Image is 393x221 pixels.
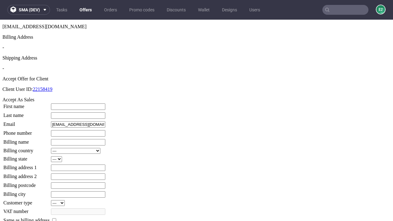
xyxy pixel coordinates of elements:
[3,171,50,178] td: Billing city
[163,5,189,15] a: Discounts
[19,8,40,12] span: sma (dev)
[7,5,50,15] button: sma (dev)
[33,67,53,72] a: 22158419
[194,5,213,15] a: Wallet
[2,77,391,83] div: Accept As Sales
[218,5,241,15] a: Designs
[3,162,50,169] td: Billing postcode
[376,5,385,14] figcaption: e2
[100,5,121,15] a: Orders
[3,145,50,152] td: Billing address 1
[3,180,50,187] td: Customer type
[2,25,4,30] span: -
[3,92,50,99] td: Last name
[2,15,391,20] div: Billing Address
[3,188,50,196] td: VAT number
[2,46,4,51] span: -
[3,128,50,134] td: Billing country
[3,136,50,143] td: Billing state
[126,5,158,15] a: Promo codes
[76,5,95,15] a: Offers
[3,197,50,204] td: Same as billing address
[246,5,264,15] a: Users
[2,36,391,41] div: Shipping Address
[3,110,50,117] td: Phone number
[3,153,50,161] td: Billing address 2
[2,56,391,62] div: Accept Offer for Client
[53,5,71,15] a: Tasks
[3,101,50,108] td: Email
[3,83,50,91] td: First name
[3,119,50,126] td: Billing name
[2,4,87,10] span: [EMAIL_ADDRESS][DOMAIN_NAME]
[2,67,391,72] p: Client User ID:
